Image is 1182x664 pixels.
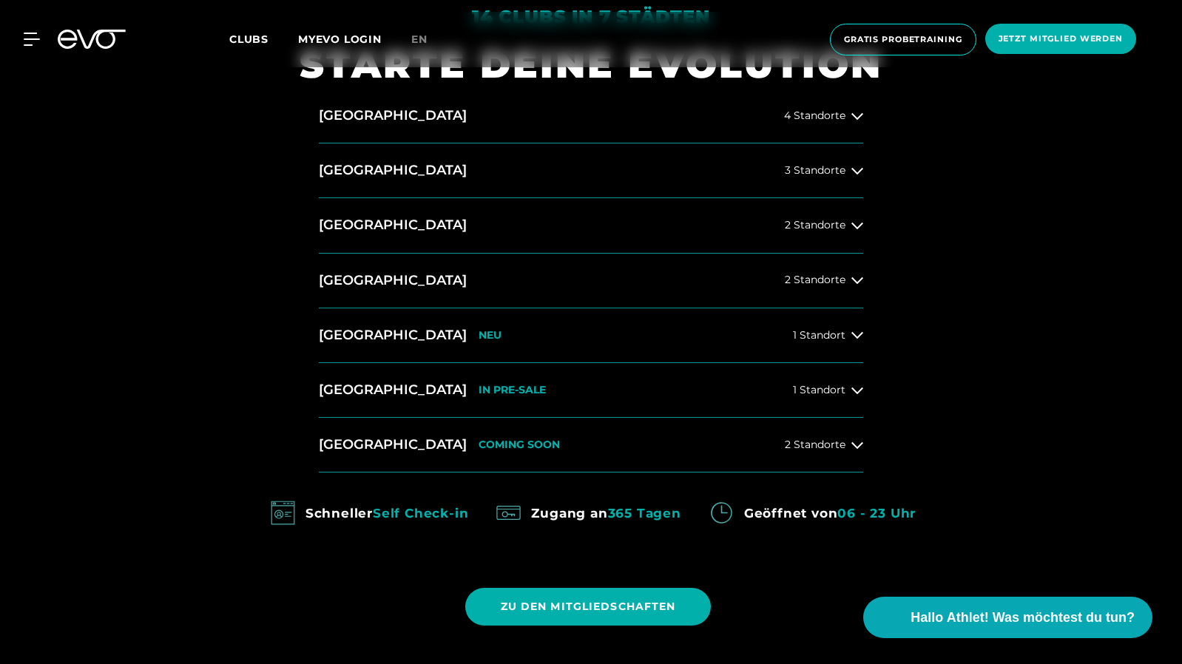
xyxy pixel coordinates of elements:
a: Jetzt Mitglied werden [981,24,1141,55]
h2: [GEOGRAPHIC_DATA] [319,436,467,454]
span: 1 Standort [793,384,845,396]
img: evofitness [705,496,738,529]
div: Geöffnet von [744,501,916,525]
div: Zugang an [531,501,681,525]
p: IN PRE-SALE [479,384,546,396]
span: 3 Standorte [785,165,845,176]
h2: [GEOGRAPHIC_DATA] [319,381,467,399]
em: 06 - 23 Uhr [837,506,916,521]
img: evofitness [492,496,525,529]
h2: [GEOGRAPHIC_DATA] [319,271,467,290]
h2: [GEOGRAPHIC_DATA] [319,326,467,345]
span: en [411,33,428,46]
button: [GEOGRAPHIC_DATA]IN PRE-SALE1 Standort [319,363,863,418]
em: 365 Tagen [608,506,681,521]
em: Self Check-in [373,506,468,521]
button: [GEOGRAPHIC_DATA]3 Standorte [319,143,863,198]
button: [GEOGRAPHIC_DATA]2 Standorte [319,198,863,253]
span: Gratis Probetraining [844,33,962,46]
button: [GEOGRAPHIC_DATA]4 Standorte [319,89,863,143]
button: [GEOGRAPHIC_DATA]2 Standorte [319,254,863,308]
p: NEU [479,329,501,342]
a: ZU DEN MITGLIEDSCHAFTEN [465,577,717,637]
span: 2 Standorte [785,439,845,450]
p: COMING SOON [479,438,560,451]
div: Schneller [305,501,469,525]
span: 1 Standort [793,330,845,341]
h2: [GEOGRAPHIC_DATA] [319,216,467,234]
h2: [GEOGRAPHIC_DATA] [319,106,467,125]
a: Clubs [229,32,298,46]
span: ZU DEN MITGLIEDSCHAFTEN [501,599,676,614]
button: [GEOGRAPHIC_DATA]NEU1 Standort [319,308,863,363]
h2: [GEOGRAPHIC_DATA] [319,161,467,180]
img: evofitness [266,496,300,529]
span: Hallo Athlet! Was möchtest du tun? [911,608,1135,628]
a: Gratis Probetraining [825,24,981,55]
span: Clubs [229,33,269,46]
a: en [411,31,445,48]
span: 2 Standorte [785,274,845,285]
a: MYEVO LOGIN [298,33,382,46]
span: 4 Standorte [784,110,845,121]
button: Hallo Athlet! Was möchtest du tun? [863,597,1152,638]
span: Jetzt Mitglied werden [999,33,1123,45]
span: 2 Standorte [785,220,845,231]
button: [GEOGRAPHIC_DATA]COMING SOON2 Standorte [319,418,863,472]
